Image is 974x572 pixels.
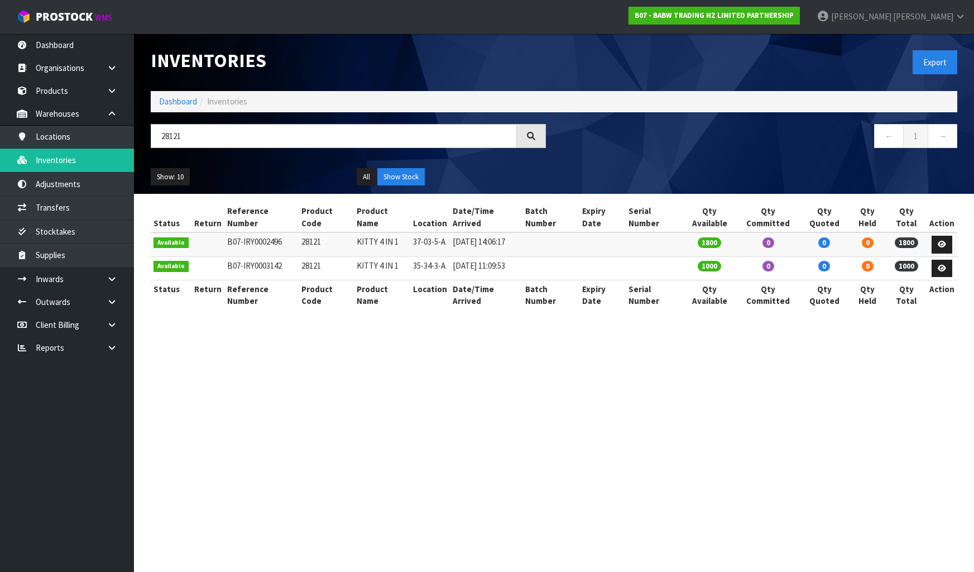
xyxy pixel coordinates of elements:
[698,261,721,271] span: 1000
[626,280,682,310] th: Serial Number
[299,280,354,310] th: Product Code
[818,237,830,248] span: 0
[737,202,800,232] th: Qty Committed
[522,280,579,310] th: Batch Number
[579,202,626,232] th: Expiry Date
[799,280,849,310] th: Qty Quoted
[357,168,376,186] button: All
[151,280,191,310] th: Status
[635,11,794,20] strong: B07 - BABW TRADING NZ LIMITED PARTNERSHIP
[895,237,918,248] span: 1800
[299,232,354,256] td: 28121
[862,261,874,271] span: 0
[450,232,522,256] td: [DATE] 14:06:17
[626,202,682,232] th: Serial Number
[410,202,450,232] th: Location
[831,11,891,22] span: [PERSON_NAME]
[410,232,450,256] td: 37-03-5-A
[224,232,299,256] td: B07-IRY0002496
[762,261,774,271] span: 0
[682,202,737,232] th: Qty Available
[17,9,31,23] img: cube-alt.png
[299,202,354,232] th: Product Code
[927,202,957,232] th: Action
[762,237,774,248] span: 0
[818,261,830,271] span: 0
[151,168,190,186] button: Show: 10
[224,280,299,310] th: Reference Number
[737,280,800,310] th: Qty Committed
[799,202,849,232] th: Qty Quoted
[354,280,411,310] th: Product Name
[224,256,299,280] td: B07-IRY0003142
[698,237,721,248] span: 1800
[151,50,546,71] h1: Inventories
[299,256,354,280] td: 28121
[450,202,522,232] th: Date/Time Arrived
[579,280,626,310] th: Expiry Date
[151,124,517,148] input: Search inventories
[191,202,224,232] th: Return
[886,202,927,232] th: Qty Total
[903,124,928,148] a: 1
[895,261,918,271] span: 1000
[191,280,224,310] th: Return
[159,96,197,107] a: Dashboard
[410,280,450,310] th: Location
[927,280,957,310] th: Action
[886,280,927,310] th: Qty Total
[450,280,522,310] th: Date/Time Arrived
[36,9,93,24] span: ProStock
[410,256,450,280] td: 35-34-3-A
[354,256,411,280] td: KITTY 4 IN 1
[522,202,579,232] th: Batch Number
[928,124,957,148] a: →
[354,202,411,232] th: Product Name
[849,202,886,232] th: Qty Held
[151,202,191,232] th: Status
[563,124,958,151] nav: Page navigation
[95,12,112,23] small: WMS
[450,256,522,280] td: [DATE] 11:09:53
[354,232,411,256] td: KITTY 4 IN 1
[207,96,247,107] span: Inventories
[153,261,189,272] span: Available
[874,124,904,148] a: ←
[913,50,957,74] button: Export
[893,11,953,22] span: [PERSON_NAME]
[153,237,189,249] span: Available
[224,202,299,232] th: Reference Number
[377,168,425,186] button: Show Stock
[628,7,800,25] a: B07 - BABW TRADING NZ LIMITED PARTNERSHIP
[849,280,886,310] th: Qty Held
[682,280,737,310] th: Qty Available
[862,237,874,248] span: 0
